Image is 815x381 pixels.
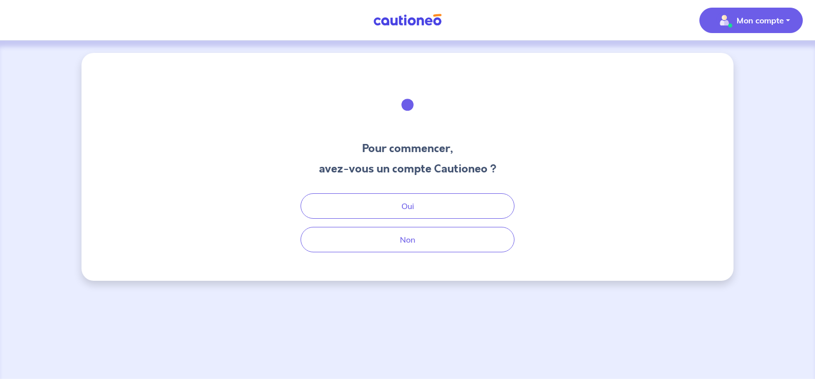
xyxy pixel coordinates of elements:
img: Cautioneo [369,14,446,26]
button: Oui [301,193,514,219]
p: Mon compte [737,14,784,26]
button: illu_account_valid_menu.svgMon compte [699,8,803,33]
img: illu_account_valid_menu.svg [716,12,732,28]
img: illu_welcome.svg [380,77,435,132]
h3: avez-vous un compte Cautioneo ? [319,161,497,177]
button: Non [301,227,514,252]
h3: Pour commencer, [319,140,497,157]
